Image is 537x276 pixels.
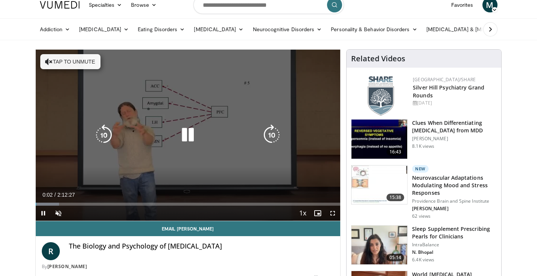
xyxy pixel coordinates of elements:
a: Personality & Behavior Disorders [326,22,421,37]
img: 38bb175e-6d6c-4ece-ba99-644c925e62de.150x105_q85_crop-smart_upscale.jpg [351,226,407,265]
span: 16:43 [386,148,405,156]
a: Neurocognitive Disorders [248,22,327,37]
a: R [42,242,60,260]
a: [GEOGRAPHIC_DATA]/SHARE [413,76,476,83]
span: 15:38 [386,194,405,201]
a: 16:43 Clues When Differentiating [MEDICAL_DATA] from MDD [PERSON_NAME] 8.1K views [351,119,497,159]
img: f8aaeb6d-318f-4fcf-bd1d-54ce21f29e87.png.150x105_q85_autocrop_double_scale_upscale_version-0.2.png [368,76,394,116]
p: N. Bhopal [412,249,497,255]
button: Enable picture-in-picture mode [310,206,325,221]
a: Eating Disorders [133,22,189,37]
img: VuMedi Logo [40,1,80,9]
p: 8.1K views [412,143,434,149]
h4: The Biology and Psychology of [MEDICAL_DATA] [69,242,335,250]
h3: Sleep Supplement Prescribing Pearls for Clinicians [412,225,497,240]
a: [MEDICAL_DATA] [75,22,133,37]
button: Pause [36,206,51,221]
h4: Related Videos [351,54,405,63]
button: Fullscreen [325,206,340,221]
p: [PERSON_NAME] [412,136,497,142]
button: Playback Rate [295,206,310,221]
p: Providence Brain and Spine Institute [412,198,497,204]
a: Silver Hill Psychiatry Grand Rounds [413,84,484,99]
button: Unmute [51,206,66,221]
div: By [42,263,335,270]
a: Addiction [35,22,75,37]
button: Tap to unmute [40,54,100,69]
p: 62 views [412,213,431,219]
span: 05:14 [386,254,405,261]
h3: Neurovascular Adaptations Modulating Mood and Stress Responses [412,174,497,197]
p: IntraBalance [412,242,497,248]
a: 05:14 Sleep Supplement Prescribing Pearls for Clinicians IntraBalance N. Bhopal 6.4K views [351,225,497,265]
a: Email [PERSON_NAME] [36,221,341,236]
p: New [412,165,429,173]
a: [MEDICAL_DATA] [189,22,248,37]
span: 2:12:27 [57,192,75,198]
p: 6.4K views [412,257,434,263]
a: [MEDICAL_DATA] & [MEDICAL_DATA] [422,22,529,37]
a: [PERSON_NAME] [47,263,87,270]
p: [PERSON_NAME] [412,206,497,212]
div: Progress Bar [36,203,341,206]
div: [DATE] [413,100,495,106]
a: 15:38 New Neurovascular Adaptations Modulating Mood and Stress Responses Providence Brain and Spi... [351,165,497,219]
span: 0:02 [43,192,53,198]
h3: Clues When Differentiating [MEDICAL_DATA] from MDD [412,119,497,134]
span: / [55,192,56,198]
img: 4562edde-ec7e-4758-8328-0659f7ef333d.150x105_q85_crop-smart_upscale.jpg [351,165,407,205]
img: a6520382-d332-4ed3-9891-ee688fa49237.150x105_q85_crop-smart_upscale.jpg [351,120,407,159]
video-js: Video Player [36,50,341,221]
